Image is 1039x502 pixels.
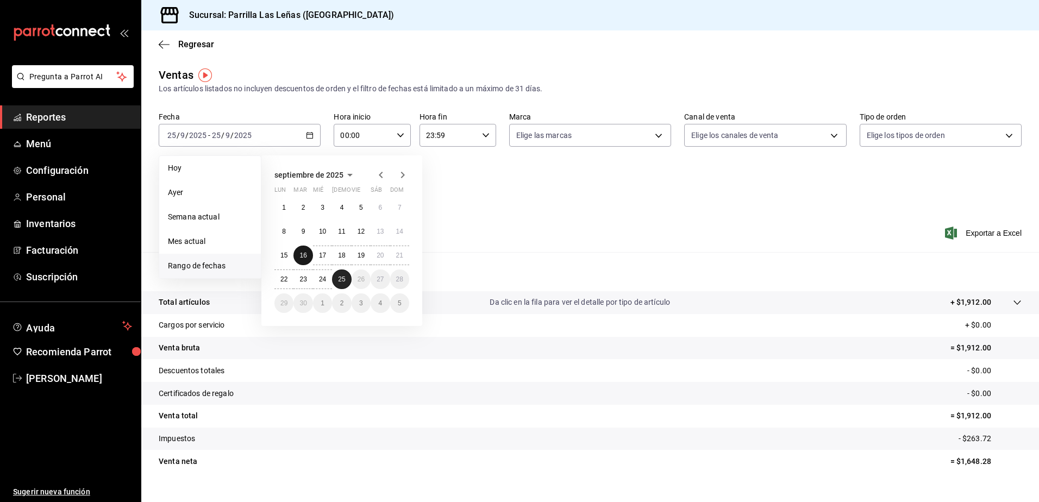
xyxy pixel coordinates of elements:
input: -- [180,131,185,140]
span: - [208,131,210,140]
button: 6 de septiembre de 2025 [371,198,390,217]
h3: Sucursal: Parrilla Las Leñas ([GEOGRAPHIC_DATA]) [180,9,394,22]
abbr: 24 de septiembre de 2025 [319,275,326,283]
span: Elige los canales de venta [691,130,778,141]
span: Ayer [168,187,252,198]
button: 5 de septiembre de 2025 [352,198,371,217]
div: Ventas [159,67,193,83]
span: Hoy [168,162,252,174]
button: 10 de septiembre de 2025 [313,222,332,241]
span: Rango de fechas [168,260,252,272]
p: = $1,912.00 [950,410,1022,422]
button: 12 de septiembre de 2025 [352,222,371,241]
abbr: 16 de septiembre de 2025 [299,252,306,259]
p: + $0.00 [965,319,1022,331]
abbr: 18 de septiembre de 2025 [338,252,345,259]
abbr: 13 de septiembre de 2025 [377,228,384,235]
abbr: 2 de octubre de 2025 [340,299,344,307]
abbr: 1 de septiembre de 2025 [282,204,286,211]
p: Resumen [159,265,1022,278]
abbr: viernes [352,186,360,198]
abbr: 11 de septiembre de 2025 [338,228,345,235]
span: Regresar [178,39,214,49]
p: Cargos por servicio [159,319,225,331]
abbr: 21 de septiembre de 2025 [396,252,403,259]
abbr: 3 de octubre de 2025 [359,299,363,307]
abbr: lunes [274,186,286,198]
a: Pregunta a Parrot AI [8,79,134,90]
p: Certificados de regalo [159,388,234,399]
button: 8 de septiembre de 2025 [274,222,293,241]
label: Hora inicio [334,113,410,121]
abbr: 4 de septiembre de 2025 [340,204,344,211]
abbr: 29 de septiembre de 2025 [280,299,287,307]
p: Da clic en la fila para ver el detalle por tipo de artículo [490,297,670,308]
button: 11 de septiembre de 2025 [332,222,351,241]
abbr: 7 de septiembre de 2025 [398,204,402,211]
abbr: 5 de octubre de 2025 [398,299,402,307]
span: Inventarios [26,216,132,231]
button: 4 de septiembre de 2025 [332,198,351,217]
span: Semana actual [168,211,252,223]
label: Fecha [159,113,321,121]
p: - $263.72 [959,433,1022,444]
span: Elige los tipos de orden [867,130,945,141]
button: 28 de septiembre de 2025 [390,269,409,289]
span: / [221,131,224,140]
button: 21 de septiembre de 2025 [390,246,409,265]
button: 5 de octubre de 2025 [390,293,409,313]
abbr: domingo [390,186,404,198]
abbr: sábado [371,186,382,198]
abbr: miércoles [313,186,323,198]
abbr: 22 de septiembre de 2025 [280,275,287,283]
abbr: 9 de septiembre de 2025 [302,228,305,235]
label: Hora fin [420,113,496,121]
button: Regresar [159,39,214,49]
abbr: jueves [332,186,396,198]
p: = $1,648.28 [950,456,1022,467]
abbr: 23 de septiembre de 2025 [299,275,306,283]
abbr: 8 de septiembre de 2025 [282,228,286,235]
p: Venta total [159,410,198,422]
button: 15 de septiembre de 2025 [274,246,293,265]
p: - $0.00 [967,365,1022,376]
button: 9 de septiembre de 2025 [293,222,312,241]
span: / [230,131,234,140]
abbr: 2 de septiembre de 2025 [302,204,305,211]
button: septiembre de 2025 [274,168,356,181]
p: Impuestos [159,433,195,444]
button: 7 de septiembre de 2025 [390,198,409,217]
button: 19 de septiembre de 2025 [352,246,371,265]
button: 30 de septiembre de 2025 [293,293,312,313]
button: 4 de octubre de 2025 [371,293,390,313]
button: 27 de septiembre de 2025 [371,269,390,289]
span: septiembre de 2025 [274,171,343,179]
abbr: 19 de septiembre de 2025 [358,252,365,259]
span: Elige las marcas [516,130,572,141]
input: -- [211,131,221,140]
p: Total artículos [159,297,210,308]
button: 25 de septiembre de 2025 [332,269,351,289]
button: open_drawer_menu [120,28,128,37]
span: [PERSON_NAME] [26,371,132,386]
span: Sugerir nueva función [13,486,132,498]
abbr: 26 de septiembre de 2025 [358,275,365,283]
span: Mes actual [168,236,252,247]
button: 1 de septiembre de 2025 [274,198,293,217]
span: Configuración [26,163,132,178]
img: Tooltip marker [198,68,212,82]
p: Venta bruta [159,342,200,354]
button: 16 de septiembre de 2025 [293,246,312,265]
label: Canal de venta [684,113,846,121]
button: 29 de septiembre de 2025 [274,293,293,313]
input: -- [167,131,177,140]
input: ---- [234,131,252,140]
span: / [177,131,180,140]
abbr: 6 de septiembre de 2025 [378,204,382,211]
span: Pregunta a Parrot AI [29,71,117,83]
div: Los artículos listados no incluyen descuentos de orden y el filtro de fechas está limitado a un m... [159,83,1022,95]
abbr: 28 de septiembre de 2025 [396,275,403,283]
span: Recomienda Parrot [26,344,132,359]
span: / [185,131,189,140]
span: Suscripción [26,269,132,284]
